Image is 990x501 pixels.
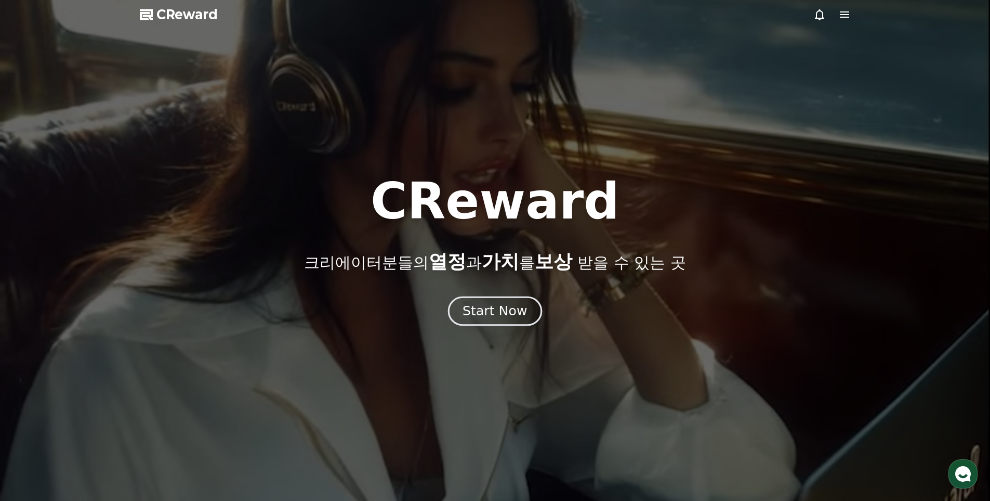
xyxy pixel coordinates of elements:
[3,330,69,356] a: 홈
[33,345,39,354] span: 홈
[535,251,572,272] span: 보상
[482,251,519,272] span: 가치
[304,251,685,272] p: 크리에이터분들의 과 를 받을 수 있는 곳
[448,296,542,326] button: Start Now
[69,330,134,356] a: 대화
[450,307,540,317] a: Start Now
[463,302,527,320] div: Start Now
[161,345,173,354] span: 설정
[429,251,466,272] span: 열정
[140,6,218,23] a: CReward
[156,6,218,23] span: CReward
[134,330,200,356] a: 설정
[95,346,108,354] span: 대화
[371,176,619,226] h1: CReward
